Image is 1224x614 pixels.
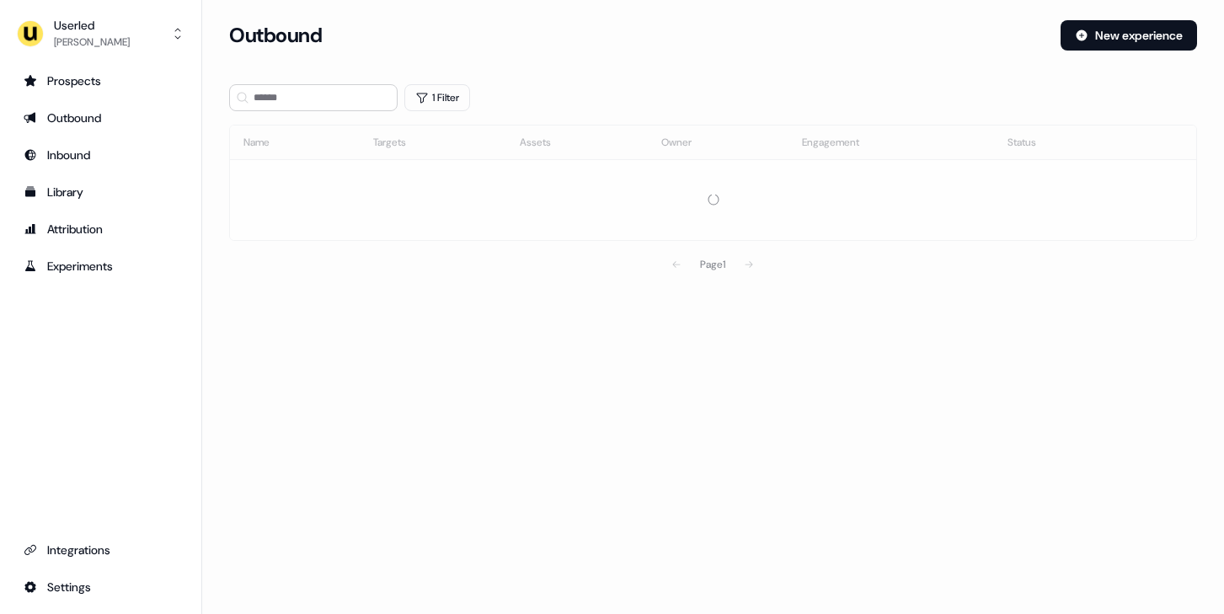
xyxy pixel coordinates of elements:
a: Go to experiments [13,253,188,280]
a: Go to integrations [13,574,188,601]
a: Go to integrations [13,537,188,563]
div: Integrations [24,542,178,558]
div: Prospects [24,72,178,89]
div: Library [24,184,178,200]
div: Outbound [24,109,178,126]
a: Go to outbound experience [13,104,188,131]
a: Go to templates [13,179,188,206]
button: New experience [1061,20,1197,51]
h3: Outbound [229,23,322,48]
div: Settings [24,579,178,595]
div: Experiments [24,258,178,275]
a: Go to Inbound [13,141,188,168]
div: [PERSON_NAME] [54,34,130,51]
button: 1 Filter [404,84,470,111]
a: Go to attribution [13,216,188,243]
div: Inbound [24,147,178,163]
button: Userled[PERSON_NAME] [13,13,188,54]
div: Attribution [24,221,178,238]
div: Userled [54,17,130,34]
a: Go to prospects [13,67,188,94]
